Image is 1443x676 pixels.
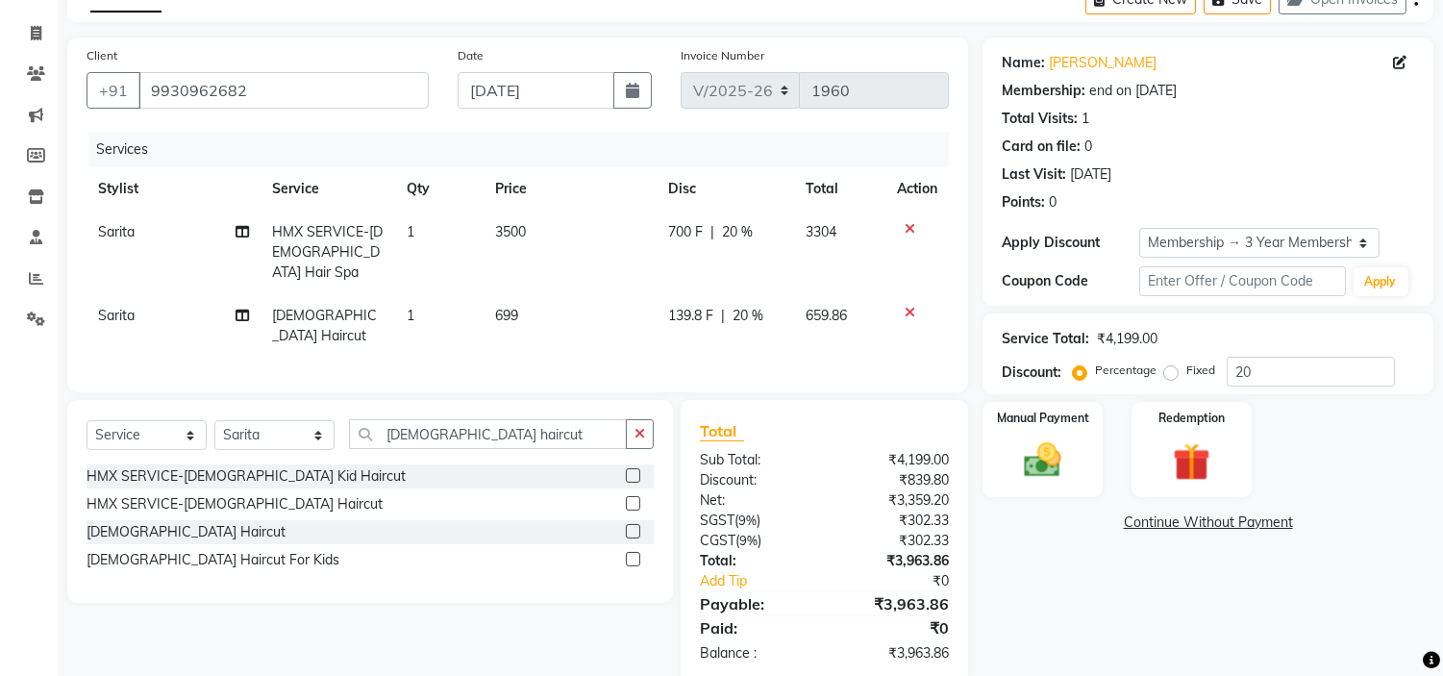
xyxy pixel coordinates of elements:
div: [DEMOGRAPHIC_DATA] Haircut [87,522,286,542]
div: end on [DATE] [1089,81,1177,101]
a: Continue Without Payment [986,513,1430,533]
div: ₹3,963.86 [825,592,964,615]
th: Total [794,167,885,211]
span: [DEMOGRAPHIC_DATA] Haircut [272,307,377,344]
div: Sub Total: [685,450,825,470]
div: HMX SERVICE-[DEMOGRAPHIC_DATA] Haircut [87,494,383,514]
label: Manual Payment [997,410,1089,427]
button: +91 [87,72,140,109]
label: Fixed [1186,362,1215,379]
div: ₹0 [848,571,964,591]
div: ₹302.33 [825,511,964,531]
span: 1 [407,223,414,240]
div: 1 [1082,109,1089,129]
div: Total: [685,551,825,571]
div: Last Visit: [1002,164,1066,185]
th: Action [885,167,949,211]
span: 699 [495,307,518,324]
div: Discount: [685,470,825,490]
label: Date [458,47,484,64]
th: Stylist [87,167,261,211]
span: 20 % [734,306,764,326]
label: Redemption [1158,410,1225,427]
a: [PERSON_NAME] [1049,53,1157,73]
div: ₹4,199.00 [825,450,964,470]
div: Discount: [1002,363,1061,383]
div: Coupon Code [1002,271,1139,291]
div: Paid: [685,616,825,639]
div: ₹3,963.86 [825,643,964,663]
div: ₹3,359.20 [825,490,964,511]
div: [DATE] [1070,164,1111,185]
th: Service [261,167,394,211]
span: Sarita [98,307,135,324]
th: Qty [395,167,485,211]
span: HMX SERVICE-[DEMOGRAPHIC_DATA] Hair Spa [272,223,383,281]
span: Total [700,421,744,441]
div: ₹3,963.86 [825,551,964,571]
div: Balance : [685,643,825,663]
input: Search or Scan [349,419,627,449]
span: 700 F [669,222,704,242]
div: Card on file: [1002,137,1081,157]
span: | [711,222,715,242]
div: Total Visits: [1002,109,1078,129]
div: Service Total: [1002,329,1089,349]
div: 0 [1049,192,1057,213]
input: Search by Name/Mobile/Email/Code [138,72,429,109]
span: Sarita [98,223,135,240]
div: ( ) [685,531,825,551]
img: _cash.svg [1012,438,1073,482]
label: Invoice Number [681,47,764,64]
th: Price [484,167,657,211]
label: Percentage [1095,362,1157,379]
button: Apply [1354,267,1408,296]
span: 659.86 [806,307,847,324]
div: Points: [1002,192,1045,213]
div: ₹0 [825,616,964,639]
div: Payable: [685,592,825,615]
span: 9% [739,533,758,548]
div: Net: [685,490,825,511]
span: 3304 [806,223,836,240]
div: Services [88,132,963,167]
div: Name: [1002,53,1045,73]
label: Client [87,47,117,64]
img: _gift.svg [1161,438,1222,486]
div: [DEMOGRAPHIC_DATA] Haircut For Kids [87,550,339,570]
div: ( ) [685,511,825,531]
div: ₹302.33 [825,531,964,551]
span: 139.8 F [669,306,714,326]
div: Membership: [1002,81,1085,101]
div: ₹4,199.00 [1097,329,1157,349]
div: ₹839.80 [825,470,964,490]
th: Disc [658,167,794,211]
span: SGST [700,512,734,529]
span: 9% [738,513,757,528]
div: 0 [1084,137,1092,157]
a: Add Tip [685,571,848,591]
span: 3500 [495,223,526,240]
div: Apply Discount [1002,233,1139,253]
input: Enter Offer / Coupon Code [1139,266,1345,296]
span: | [722,306,726,326]
span: 20 % [723,222,754,242]
div: HMX SERVICE-[DEMOGRAPHIC_DATA] Kid Haircut [87,466,406,487]
span: CGST [700,532,735,549]
span: 1 [407,307,414,324]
